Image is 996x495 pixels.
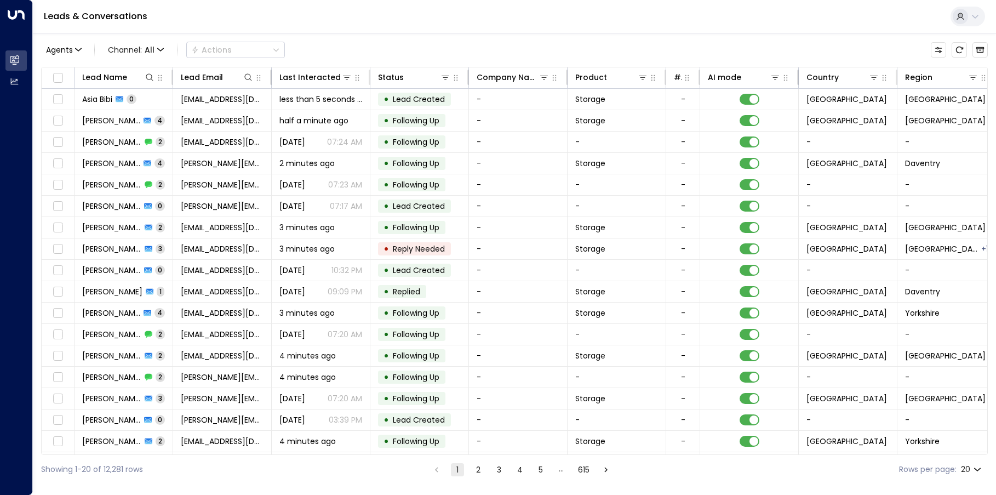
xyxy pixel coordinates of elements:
[568,367,666,388] td: -
[82,136,141,147] span: Zoltan Erdosi
[51,114,65,128] span: Toggle select row
[181,201,264,212] span: amy.folly@hotmail.co.uk
[393,393,439,404] span: Following Up
[681,393,685,404] div: -
[799,174,897,195] td: -
[279,222,335,233] span: 3 minutes ago
[181,179,264,190] span: amy.folly@hotmail.co.uk
[331,265,362,276] p: 10:32 PM
[327,136,362,147] p: 07:24 AM
[513,463,526,476] button: Go to page 4
[806,222,887,233] span: United Kingdom
[897,367,996,388] td: -
[279,265,305,276] span: Sep 11, 2025
[806,94,887,105] span: United Kingdom
[82,372,141,383] span: Fernando Stasio
[82,179,141,190] span: Amy Folwell
[82,414,141,425] span: Fernando Stasio
[51,200,65,213] span: Toggle select row
[806,436,887,447] span: United Kingdom
[905,222,986,233] span: Birmingham
[575,94,605,105] span: Storage
[681,372,685,383] div: -
[393,243,445,254] span: Reply Needed
[905,71,978,84] div: Region
[477,71,539,84] div: Company Name
[279,71,352,84] div: Last Interacted
[681,308,685,318] div: -
[905,436,940,447] span: Yorkshire
[279,350,336,361] span: 4 minutes ago
[82,71,127,84] div: Lead Name
[41,464,143,475] div: Showing 1-20 of 12,281 rows
[534,463,547,476] button: Go to page 5
[279,158,335,169] span: 2 minutes ago
[393,414,445,425] span: Lead Created
[181,94,264,105] span: xolisha.0@gmail.com
[575,436,605,447] span: Storage
[156,394,165,403] span: 3
[568,260,666,281] td: -
[555,463,568,476] div: …
[51,349,65,363] span: Toggle select row
[897,260,996,281] td: -
[383,218,389,237] div: •
[806,71,839,84] div: Country
[393,115,439,126] span: Following Up
[51,71,65,85] span: Toggle select all
[806,243,887,254] span: United Kingdom
[393,350,439,361] span: Following Up
[82,329,141,340] span: Charlotte Cocker
[575,393,605,404] span: Storage
[104,42,168,58] button: Channel:All
[127,94,136,104] span: 0
[806,115,887,126] span: United Kingdom
[806,158,887,169] span: United Kingdom
[51,435,65,448] span: Toggle select row
[154,158,165,168] span: 4
[82,222,141,233] span: Karina Galloway
[393,136,439,147] span: Following Up
[156,180,165,189] span: 2
[156,329,165,339] span: 2
[393,222,439,233] span: Following Up
[383,325,389,344] div: •
[181,222,264,233] span: karinakgalloway@icloud.com
[905,115,986,126] span: Oxfordshire
[393,372,439,383] span: Following Up
[897,409,996,430] td: -
[681,136,685,147] div: -
[181,414,264,425] span: fernando.stasio@gmail.com
[156,137,165,146] span: 2
[51,135,65,149] span: Toggle select row
[104,42,168,58] span: Channel:
[51,392,65,406] span: Toggle select row
[181,286,264,297] span: missvickers@live.co.uk
[393,158,439,169] span: Following Up
[575,158,605,169] span: Storage
[279,115,348,126] span: half a minute ago
[568,132,666,152] td: -
[383,282,389,301] div: •
[905,158,940,169] span: Daventry
[568,409,666,430] td: -
[575,286,605,297] span: Storage
[51,157,65,170] span: Toggle select row
[279,136,305,147] span: Sep 12, 2025
[145,45,154,54] span: All
[952,42,967,58] span: Refresh
[383,197,389,215] div: •
[469,452,568,473] td: -
[279,71,341,84] div: Last Interacted
[181,372,264,383] span: fernando.stasio@gmail.com
[568,196,666,217] td: -
[82,308,140,318] span: Charlotte Cocker
[961,462,983,477] div: 20
[674,71,683,84] div: # of people
[568,174,666,195] td: -
[82,115,140,126] span: Zoltan Erdosi
[383,411,389,429] div: •
[469,238,568,259] td: -
[383,175,389,194] div: •
[472,463,485,476] button: Go to page 2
